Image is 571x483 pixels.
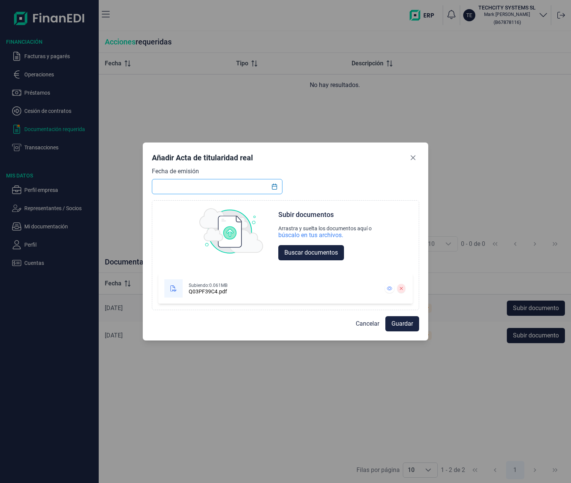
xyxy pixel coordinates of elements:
span: Guardar [391,319,413,328]
div: Añadir Acta de titularidad real [152,152,253,163]
img: upload img [199,208,263,254]
div: búscalo en tus archivos. [278,231,343,239]
div: Subiendo: 0.061MB [189,282,227,288]
div: Q03PF39C4.pdf [189,288,227,295]
div: búscalo en tus archivos. [278,231,372,239]
div: Subir documentos [278,210,334,219]
span: Buscar documentos [284,248,338,257]
button: Guardar [385,316,419,331]
div: Arrastra y suelta los documentos aquí o [278,225,372,231]
button: Choose Date [267,180,282,193]
button: Close [407,152,419,164]
button: Cancelar [350,316,385,331]
button: Buscar documentos [278,245,344,260]
label: Fecha de emisión [152,167,199,176]
span: Cancelar [356,319,379,328]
